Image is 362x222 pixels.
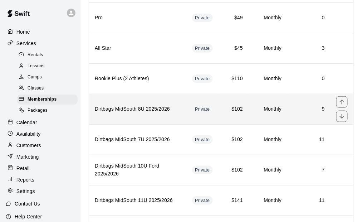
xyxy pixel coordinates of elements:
p: Help Center [15,213,42,220]
button: move item down [336,111,348,122]
div: Rentals [17,50,78,60]
h6: Dirtbags MidSouth 11U 2025/2026 [95,197,181,204]
div: This membership is hidden from the memberships page [192,74,213,83]
h6: 0 [293,75,325,83]
h6: Dirtbags MidSouth 8U 2025/2026 [95,105,181,113]
h6: Monthly [254,197,282,204]
h6: Pro [95,14,181,22]
h6: Dirtbags MidSouth 10U Ford 2025/2026 [95,162,181,178]
div: Camps [17,72,78,82]
a: Rentals [17,49,80,61]
h6: $49 [225,14,243,22]
div: This membership is hidden from the memberships page [192,166,213,174]
h6: 3 [293,44,325,52]
span: Rentals [28,52,43,59]
h6: $102 [225,166,243,174]
div: This membership is hidden from the memberships page [192,196,213,205]
h6: $141 [225,197,243,204]
h6: Monthly [254,166,282,174]
div: This membership is hidden from the memberships page [192,135,213,144]
span: Private [192,197,213,204]
h6: 11 [293,136,325,144]
a: Calendar [6,117,75,128]
p: Availability [16,130,41,137]
div: This membership is hidden from the memberships page [192,14,213,22]
a: Marketing [6,151,75,162]
p: Contact Us [15,200,40,207]
div: Lessons [17,61,78,71]
h6: $45 [225,44,243,52]
span: Memberships [28,96,57,103]
h6: 0 [293,14,325,22]
p: Settings [16,188,35,195]
h6: Dirtbags MidSouth 7U 2025/2026 [95,136,181,144]
div: Memberships [17,95,78,105]
div: Classes [17,83,78,93]
p: Reports [16,176,34,183]
a: Customers [6,140,75,151]
h6: 9 [293,105,325,113]
h6: $110 [225,75,243,83]
a: Lessons [17,61,80,72]
span: Private [192,136,213,143]
span: Camps [28,74,42,81]
span: Packages [28,107,48,114]
span: Private [192,45,213,52]
h6: Monthly [254,136,282,144]
span: Private [192,15,213,21]
p: Calendar [16,119,37,126]
a: Classes [17,83,80,94]
span: Private [192,167,213,174]
div: This membership is hidden from the memberships page [192,44,213,53]
p: Customers [16,142,41,149]
h6: Monthly [254,14,282,22]
span: Private [192,106,213,113]
h6: 7 [293,166,325,174]
span: Lessons [28,63,45,70]
h6: Monthly [254,44,282,52]
span: Classes [28,85,44,92]
h6: $102 [225,105,243,113]
a: Availability [6,129,75,139]
p: Home [16,28,30,35]
a: Camps [17,72,80,83]
a: Reports [6,174,75,185]
p: Services [16,40,36,47]
h6: Rookie Plus (2 Athletes) [95,75,181,83]
button: move item up [336,96,348,108]
a: Retail [6,163,75,174]
a: Settings [6,186,75,197]
p: Marketing [16,153,39,160]
div: This membership is hidden from the memberships page [192,105,213,114]
h6: 11 [293,197,325,204]
p: Retail [16,165,30,172]
a: Memberships [17,94,80,105]
a: Packages [17,105,80,116]
span: Private [192,76,213,82]
a: Services [6,38,75,49]
a: Home [6,26,75,37]
h6: All Star [95,44,181,52]
div: Packages [17,106,78,116]
h6: Monthly [254,105,282,113]
h6: $102 [225,136,243,144]
h6: Monthly [254,75,282,83]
